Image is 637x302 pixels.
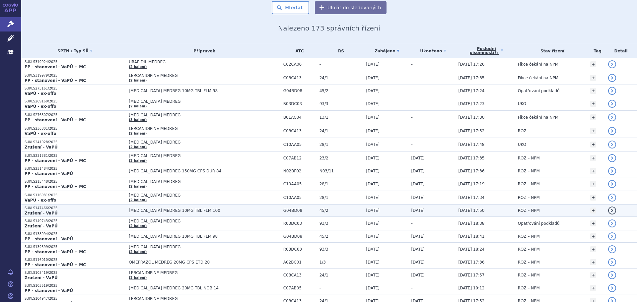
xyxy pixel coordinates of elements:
a: (2 balení) [129,185,147,188]
span: LERCANIDIPINE MEDREG [129,126,280,131]
span: [DATE] [366,182,380,186]
span: [MEDICAL_DATA] MEDREG [129,153,280,158]
button: Uložit do sledovaných [315,1,387,14]
a: + [590,128,596,134]
a: detail [608,60,616,68]
span: 45/2 [319,234,363,239]
span: Fikce čekání na NPM [518,115,558,120]
span: - [411,221,412,226]
strong: PP - stanovení - VaPÚ + MC [25,78,86,83]
p: SUKLS147466/2025 [25,206,125,211]
span: [MEDICAL_DATA] MEDREG [129,113,280,117]
p: SUKLS319924/2025 [25,60,125,64]
a: + [590,142,596,148]
span: - [411,62,412,67]
span: 24/1 [319,273,363,277]
span: [DATE] 17:52 [459,129,485,133]
span: Fikce čekání na NPM [518,62,558,67]
span: [MEDICAL_DATA] MEDREG [129,193,280,198]
span: - [411,76,412,80]
span: [DATE] 17:48 [459,142,485,147]
span: 45/2 [319,89,363,93]
span: [DATE] [366,286,380,290]
span: [DATE] [366,234,380,239]
span: LERCANIDIPINE MEDREG [129,271,280,275]
span: Opatřování podkladů [518,89,560,93]
span: [DATE] [411,247,425,252]
a: detail [608,258,616,266]
a: Zahájeno [366,46,408,56]
a: detail [608,127,616,135]
span: [DATE] [411,273,425,277]
strong: PP - stanovení - VaPÚ + MC [25,263,86,267]
span: [DATE] [366,169,380,173]
span: LERCANIDIPINE MEDREG [129,73,280,78]
span: C10AA05 [283,195,316,200]
a: detail [608,100,616,108]
span: 28/1 [319,182,363,186]
p: SUKLS149743/2025 [25,219,125,223]
span: [DATE] [366,208,380,213]
span: C02CA06 [283,62,316,67]
span: [MEDICAL_DATA] MEDREG 20MG TBL NOB 14 [129,286,280,290]
span: [DATE] 18:24 [459,247,485,252]
a: (2 balení) [129,104,147,108]
a: + [590,272,596,278]
a: + [590,285,596,291]
a: Ukončeno [411,46,455,56]
strong: VaPÚ - ex-offo [25,104,56,109]
span: [MEDICAL_DATA] MEDREG [129,245,280,249]
span: [DATE] [366,76,380,80]
span: 24/1 [319,129,363,133]
a: + [590,168,596,174]
span: ROZ – NPM [518,156,540,160]
a: + [590,208,596,213]
span: - [411,101,412,106]
span: C07AB12 [283,156,316,160]
p: SUKLS241928/2025 [25,140,125,145]
span: [DATE] [366,247,380,252]
strong: Zrušení - VaPÚ [25,275,58,280]
span: C08CA13 [283,76,316,80]
th: Tag [587,44,605,58]
span: [DATE] 17:57 [459,273,485,277]
button: Hledat [272,1,309,14]
p: SUKLS215448/2025 [25,179,125,184]
span: 93/3 [319,101,363,106]
p: SUKLS103419/2025 [25,271,125,275]
span: N02BF02 [283,169,316,173]
span: [MEDICAL_DATA] MEDREG [129,99,280,104]
span: [DATE] [411,156,425,160]
span: 93/3 [319,221,363,226]
span: [DATE] [411,195,425,200]
a: detail [608,87,616,95]
th: Přípravek [125,44,280,58]
a: + [590,181,596,187]
span: [DATE] 18:41 [459,234,485,239]
span: [DATE] [366,221,380,226]
a: detail [608,271,616,279]
span: [MEDICAL_DATA] MEDREG [129,219,280,223]
a: + [590,114,596,120]
span: [DATE] [366,62,380,67]
a: (3 balení) [129,118,147,122]
span: [DATE] 17:26 [459,62,485,67]
span: [MEDICAL_DATA] MEDREG [129,140,280,145]
strong: VaPÚ - ex-offo [25,91,56,96]
strong: Zrušení - VaPÚ [25,211,58,215]
a: (2 balení) [129,65,147,69]
span: [DATE] 17:35 [459,76,485,80]
p: SUKLS236801/2025 [25,126,125,131]
span: ROZ [518,129,527,133]
span: [DATE] [366,273,380,277]
a: + [590,155,596,161]
strong: VaPÚ - ex-offo [25,198,56,203]
p: SUKLS231381/2025 [25,153,125,158]
span: LERCANIDIPINE MEDREG [129,296,280,301]
span: G04BD08 [283,89,316,93]
span: R03DC03 [283,101,316,106]
span: C10AA05 [283,182,316,186]
span: 24/1 [319,76,363,80]
a: detail [608,245,616,253]
span: - [319,286,363,290]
